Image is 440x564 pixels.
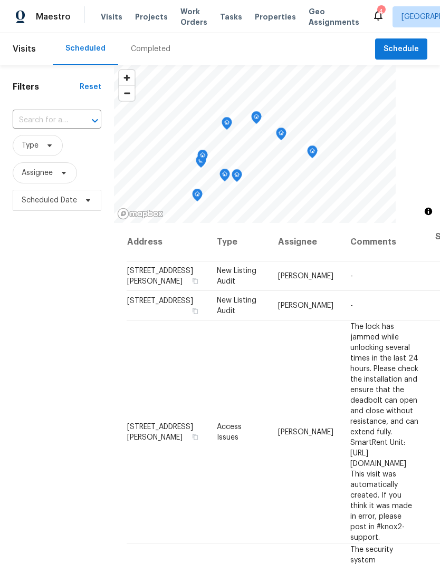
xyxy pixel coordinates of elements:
div: Completed [131,44,170,54]
span: - [350,302,353,309]
div: Reset [80,82,101,92]
button: Zoom in [119,70,135,85]
span: Schedule [384,43,419,56]
div: Map marker [222,117,232,133]
div: Map marker [197,150,208,166]
div: Map marker [276,128,286,144]
div: Map marker [251,111,262,128]
th: Assignee [270,223,342,261]
span: [PERSON_NAME] [278,302,333,309]
span: - [350,273,353,280]
div: Map marker [192,189,203,205]
span: [STREET_ADDRESS] [127,297,193,305]
div: Map marker [219,169,230,185]
span: Assignee [22,168,53,178]
span: [PERSON_NAME] [278,428,333,435]
span: Work Orders [180,6,207,27]
button: Copy Address [190,276,200,286]
canvas: Map [114,65,396,223]
span: Visits [101,12,122,22]
a: Mapbox homepage [117,208,164,220]
span: [PERSON_NAME] [278,273,333,280]
div: Map marker [307,145,318,162]
span: New Listing Audit [217,267,256,285]
span: [STREET_ADDRESS][PERSON_NAME] [127,423,193,441]
span: New Listing Audit [217,297,256,315]
span: Projects [135,12,168,22]
span: Zoom out [119,86,135,101]
button: Open [88,113,102,128]
input: Search for an address... [13,112,72,129]
span: Geo Assignments [309,6,359,27]
th: Comments [342,223,427,261]
span: [STREET_ADDRESS][PERSON_NAME] [127,267,193,285]
button: Schedule [375,38,427,60]
span: Visits [13,37,36,61]
h1: Filters [13,82,80,92]
span: Scheduled Date [22,195,77,206]
div: Scheduled [65,43,106,54]
span: The lock has jammed while unlocking several times in the last 24 hours. Please check the installa... [350,323,418,541]
div: Map marker [232,169,242,186]
th: Type [208,223,270,261]
span: Maestro [36,12,71,22]
button: Copy Address [190,432,200,441]
span: Type [22,140,39,151]
div: 4 [377,6,385,17]
th: Address [127,223,208,261]
button: Toggle attribution [422,205,435,218]
div: Map marker [196,155,206,171]
button: Copy Address [190,306,200,316]
button: Zoom out [119,85,135,101]
span: Properties [255,12,296,22]
span: Access Issues [217,423,242,441]
span: Toggle attribution [425,206,432,217]
span: Tasks [220,13,242,21]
